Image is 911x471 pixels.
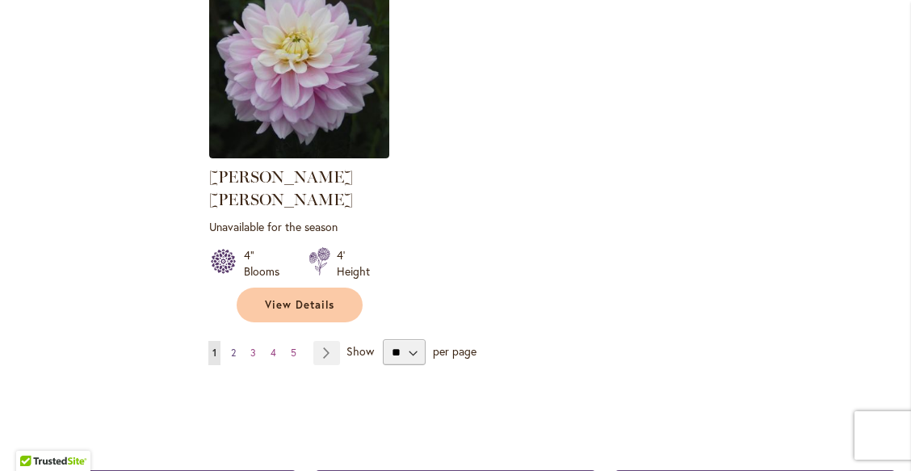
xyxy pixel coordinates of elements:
[267,341,280,365] a: 4
[227,341,240,365] a: 2
[250,347,256,359] span: 3
[212,347,216,359] span: 1
[231,347,236,359] span: 2
[12,414,57,459] iframe: Launch Accessibility Center
[209,146,389,162] a: Charlotte Mae
[246,341,260,365] a: 3
[209,167,353,209] a: [PERSON_NAME] [PERSON_NAME]
[209,219,389,234] p: Unavailable for the season
[433,343,476,359] span: per page
[265,298,334,312] span: View Details
[244,247,289,280] div: 4" Blooms
[346,343,374,359] span: Show
[291,347,296,359] span: 5
[337,247,370,280] div: 4' Height
[271,347,276,359] span: 4
[287,341,300,365] a: 5
[237,288,363,322] a: View Details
